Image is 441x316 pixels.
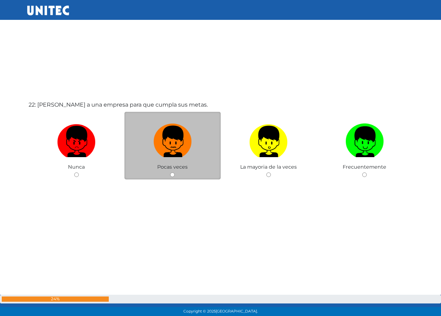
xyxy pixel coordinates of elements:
span: Frecuentemente [343,164,386,170]
span: La mayoria de la veces [240,164,297,170]
label: 22: [PERSON_NAME] a una empresa para que cumpla sus metas. [29,101,208,109]
img: La mayoria de la veces [249,121,288,157]
span: Nunca [68,164,85,170]
div: 24% [2,296,109,302]
img: Frecuentemente [345,121,384,157]
img: Pocas veces [153,121,192,157]
span: Pocas veces [157,164,188,170]
img: Nunca [57,121,96,157]
img: UNITEC [27,6,69,15]
span: [GEOGRAPHIC_DATA]. [216,309,258,314]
